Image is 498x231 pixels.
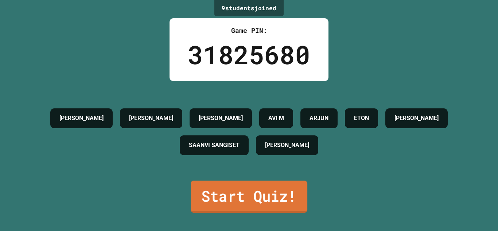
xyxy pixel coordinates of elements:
h4: ETON [354,114,369,123]
h4: SAANVI SANGISET [189,141,240,150]
div: 31825680 [188,35,310,74]
h4: [PERSON_NAME] [129,114,173,123]
h4: [PERSON_NAME] [59,114,104,123]
div: Game PIN: [188,26,310,35]
h4: [PERSON_NAME] [394,114,439,123]
h4: [PERSON_NAME] [199,114,243,123]
h4: AVI M [268,114,284,123]
h4: ARJUN [310,114,328,123]
h4: [PERSON_NAME] [265,141,309,150]
a: Start Quiz! [191,181,307,213]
